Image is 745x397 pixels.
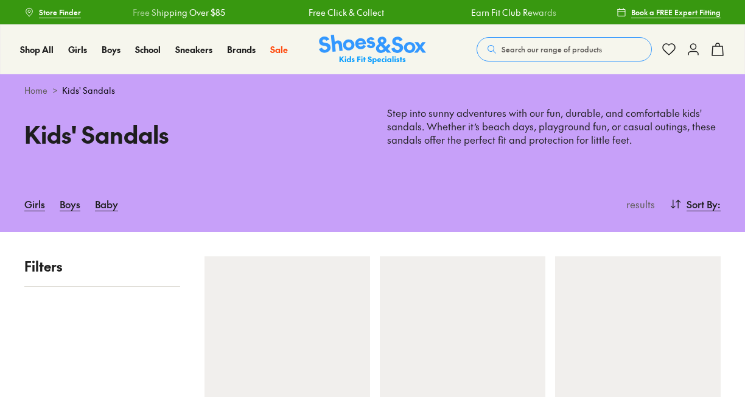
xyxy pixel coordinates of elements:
[24,117,358,152] h1: Kids' Sandals
[270,43,288,56] a: Sale
[617,1,721,23] a: Book a FREE Expert Fitting
[471,6,556,19] a: Earn Fit Club Rewards
[68,43,87,55] span: Girls
[20,43,54,56] a: Shop All
[24,84,721,97] div: >
[24,84,47,97] a: Home
[631,7,721,18] span: Book a FREE Expert Fitting
[102,43,121,55] span: Boys
[309,6,384,19] a: Free Click & Collect
[477,37,652,61] button: Search our range of products
[175,43,212,56] a: Sneakers
[24,191,45,217] a: Girls
[319,35,426,65] img: SNS_Logo_Responsive.svg
[319,35,426,65] a: Shoes & Sox
[718,197,721,211] span: :
[39,7,81,18] span: Store Finder
[68,43,87,56] a: Girls
[95,191,118,217] a: Baby
[62,84,115,97] span: Kids' Sandals
[24,256,180,276] p: Filters
[270,43,288,55] span: Sale
[687,197,718,211] span: Sort By
[20,43,54,55] span: Shop All
[670,191,721,217] button: Sort By:
[387,107,721,147] p: Step into sunny adventures with our fun, durable, and comfortable kids' sandals. Whether it’s bea...
[102,43,121,56] a: Boys
[60,191,80,217] a: Boys
[227,43,256,55] span: Brands
[133,6,225,19] a: Free Shipping Over $85
[621,197,655,211] p: results
[135,43,161,55] span: School
[135,43,161,56] a: School
[502,44,602,55] span: Search our range of products
[227,43,256,56] a: Brands
[175,43,212,55] span: Sneakers
[24,1,81,23] a: Store Finder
